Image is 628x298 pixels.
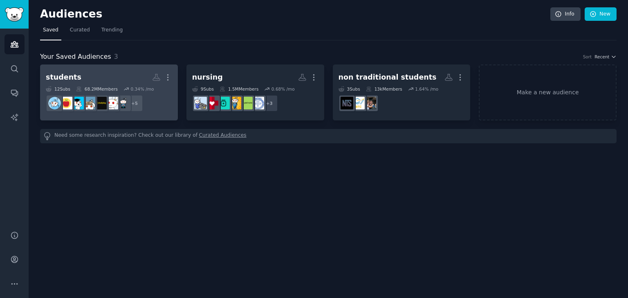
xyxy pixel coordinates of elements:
[550,7,581,21] a: Info
[594,54,617,60] button: Recent
[366,86,402,92] div: 13k Members
[105,97,118,109] img: productivity
[192,72,223,82] div: nursing
[40,24,61,40] a: Saved
[206,97,218,109] img: StudentNurse
[40,129,617,143] div: Need some research inspiration? Check out our library of
[48,97,61,109] img: AskReddit
[251,97,264,109] img: nursepractitioner
[43,27,58,34] span: Saved
[94,97,107,109] img: studying
[271,86,295,92] div: 0.68 % /mo
[339,86,360,92] div: 3 Sub s
[130,86,154,92] div: 0.34 % /mo
[70,27,90,34] span: Curated
[229,97,241,109] img: NursingUK
[46,86,70,92] div: 12 Sub s
[40,8,550,21] h2: Audiences
[333,64,471,120] a: non traditional students3Subs13kMembers1.64% /moNonTraditionalPreMedBackToCollegeNonTraditionalSt...
[60,97,72,109] img: Teachers
[199,132,247,140] a: Curated Audiences
[240,97,253,109] img: newgradnurse
[583,54,592,60] div: Sort
[99,24,126,40] a: Trending
[40,52,111,62] span: Your Saved Audiences
[352,97,365,109] img: BackToCollege
[479,64,617,120] a: Make a new audience
[76,86,118,92] div: 68.2M Members
[217,97,230,109] img: NursingAU
[192,86,214,92] div: 9 Sub s
[194,97,207,109] img: nursing
[114,53,118,60] span: 3
[117,97,130,109] img: CollegeRant
[415,86,438,92] div: 1.64 % /mo
[5,7,24,22] img: GummySearch logo
[339,72,437,82] div: non traditional students
[101,27,123,34] span: Trending
[363,97,376,109] img: NonTraditionalPreMed
[71,97,84,109] img: studytips
[341,97,353,109] img: NonTraditionalStudent
[126,95,143,112] div: + 5
[67,24,93,40] a: Curated
[261,95,278,112] div: + 3
[186,64,324,120] a: nursing9Subs1.5MMembers0.68% /mo+3nursepractitionernewgradnurseNursingUKNursingAUStudentNursenursing
[83,97,95,109] img: GetStudying
[220,86,258,92] div: 1.5M Members
[594,54,609,60] span: Recent
[46,72,81,82] div: students
[585,7,617,21] a: New
[40,64,178,120] a: students12Subs68.2MMembers0.34% /mo+5CollegeRantproductivitystudyingGetStudyingstudytipsTeachersA...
